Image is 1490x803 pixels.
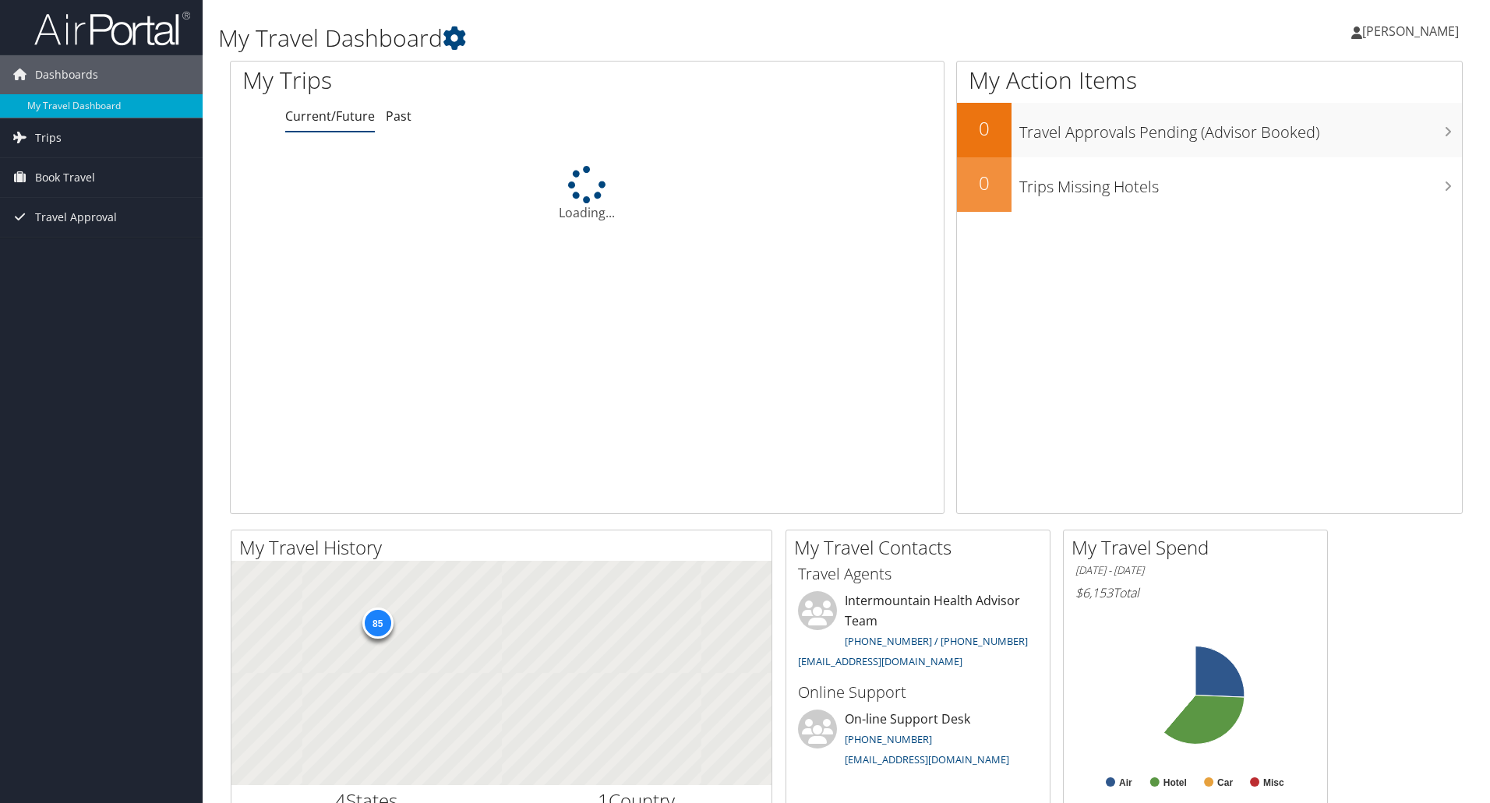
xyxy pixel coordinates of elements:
[1362,23,1459,40] span: [PERSON_NAME]
[845,752,1009,766] a: [EMAIL_ADDRESS][DOMAIN_NAME]
[845,634,1028,648] a: [PHONE_NUMBER] / [PHONE_NUMBER]
[242,64,635,97] h1: My Trips
[1072,534,1327,561] h2: My Travel Spend
[1075,584,1315,601] h6: Total
[239,534,771,561] h2: My Travel History
[1075,584,1113,601] span: $6,153
[1263,777,1284,788] text: Misc
[798,654,962,668] a: [EMAIL_ADDRESS][DOMAIN_NAME]
[35,158,95,197] span: Book Travel
[957,115,1012,142] h2: 0
[1351,8,1474,55] a: [PERSON_NAME]
[957,170,1012,196] h2: 0
[1217,777,1233,788] text: Car
[957,157,1462,212] a: 0Trips Missing Hotels
[35,118,62,157] span: Trips
[1019,168,1462,198] h3: Trips Missing Hotels
[845,732,932,746] a: [PHONE_NUMBER]
[34,10,190,47] img: airportal-logo.png
[957,103,1462,157] a: 0Travel Approvals Pending (Advisor Booked)
[790,710,1046,773] li: On-line Support Desk
[35,198,117,237] span: Travel Approval
[231,166,944,222] div: Loading...
[1019,114,1462,143] h3: Travel Approvals Pending (Advisor Booked)
[957,64,1462,97] h1: My Action Items
[790,591,1046,674] li: Intermountain Health Advisor Team
[35,55,98,94] span: Dashboards
[798,563,1038,585] h3: Travel Agents
[218,22,1056,55] h1: My Travel Dashboard
[1075,563,1315,578] h6: [DATE] - [DATE]
[362,608,393,639] div: 85
[798,681,1038,703] h3: Online Support
[386,107,411,125] a: Past
[1163,777,1187,788] text: Hotel
[794,534,1050,561] h2: My Travel Contacts
[285,107,375,125] a: Current/Future
[1119,777,1132,788] text: Air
